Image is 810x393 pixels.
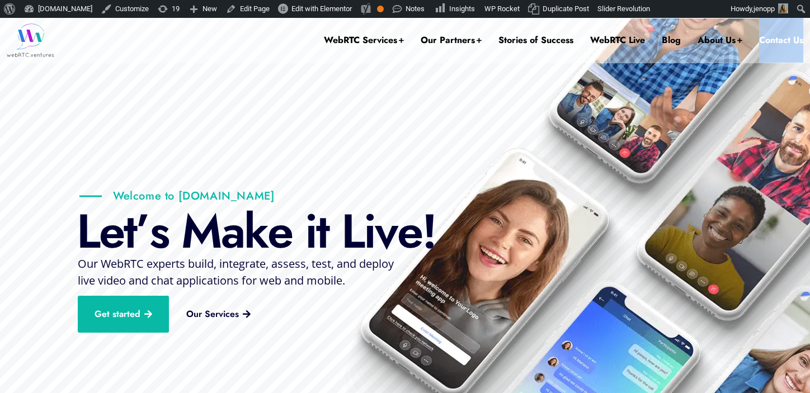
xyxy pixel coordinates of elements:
span: jenopp [754,4,775,13]
div: k [244,206,267,257]
p: Welcome to [DOMAIN_NAME] [79,189,275,203]
a: WebRTC Services [324,18,404,63]
span: Insights [449,4,475,13]
a: About Us [698,18,742,63]
span: Our WebRTC experts build, integrate, assess, test, and deploy live video and chat applications fo... [78,256,394,288]
div: L [341,206,364,257]
div: e [267,206,292,257]
div: M [181,206,221,257]
span: Slider Revolution [597,4,650,13]
div: i [305,206,316,257]
img: WebRTC.ventures [7,23,54,57]
div: t [124,206,136,257]
a: Our Partners [421,18,482,63]
div: t [316,206,328,257]
div: a [221,206,244,257]
a: Our Services [169,301,267,328]
div: v [375,206,397,257]
div: e [99,206,124,257]
div: e [397,206,422,257]
div: L [77,206,99,257]
span: Edit with Elementor [291,4,352,13]
a: Get started [78,296,169,333]
div: OK [377,6,384,12]
a: WebRTC Live [590,18,645,63]
div: i [364,206,375,257]
div: s [149,206,168,257]
div: ! [422,206,436,257]
div: ’ [136,206,149,257]
a: Stories of Success [498,18,573,63]
a: Contact Us [759,18,803,63]
a: Blog [662,18,681,63]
